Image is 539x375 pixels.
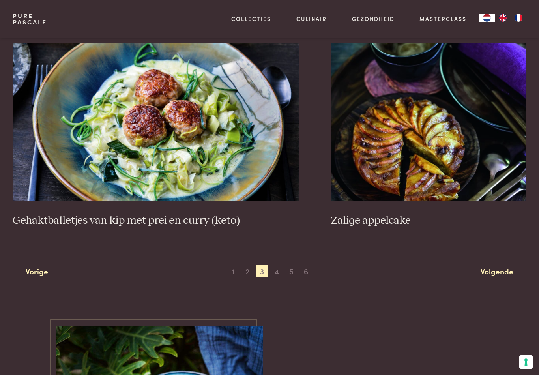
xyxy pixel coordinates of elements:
span: 5 [285,265,298,277]
a: Collecties [231,15,271,23]
div: Language [479,14,495,22]
h3: Gehaktballetjes van kip met prei en curry (keto) [13,214,299,228]
a: Zalige appelcake Zalige appelcake [331,43,526,227]
span: 4 [271,265,283,277]
img: Zalige appelcake [331,43,526,201]
a: Culinair [296,15,327,23]
button: Uw voorkeuren voor toestemming voor trackingtechnologieën [519,355,533,369]
a: FR [511,14,526,22]
a: PurePascale [13,13,47,25]
ul: Language list [495,14,526,22]
a: Volgende [468,259,526,284]
aside: Language selected: Nederlands [479,14,526,22]
span: 6 [300,265,313,277]
a: NL [479,14,495,22]
span: 1 [226,265,239,277]
span: 3 [256,265,268,277]
a: Gezondheid [352,15,395,23]
h3: Zalige appelcake [331,214,526,228]
a: Gehaktballetjes van kip met prei en curry (keto) Gehaktballetjes van kip met prei en curry (keto) [13,43,299,227]
a: Masterclass [419,15,466,23]
img: Gehaktballetjes van kip met prei en curry (keto) [13,43,299,201]
span: 2 [241,265,254,277]
a: EN [495,14,511,22]
a: Vorige [13,259,61,284]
